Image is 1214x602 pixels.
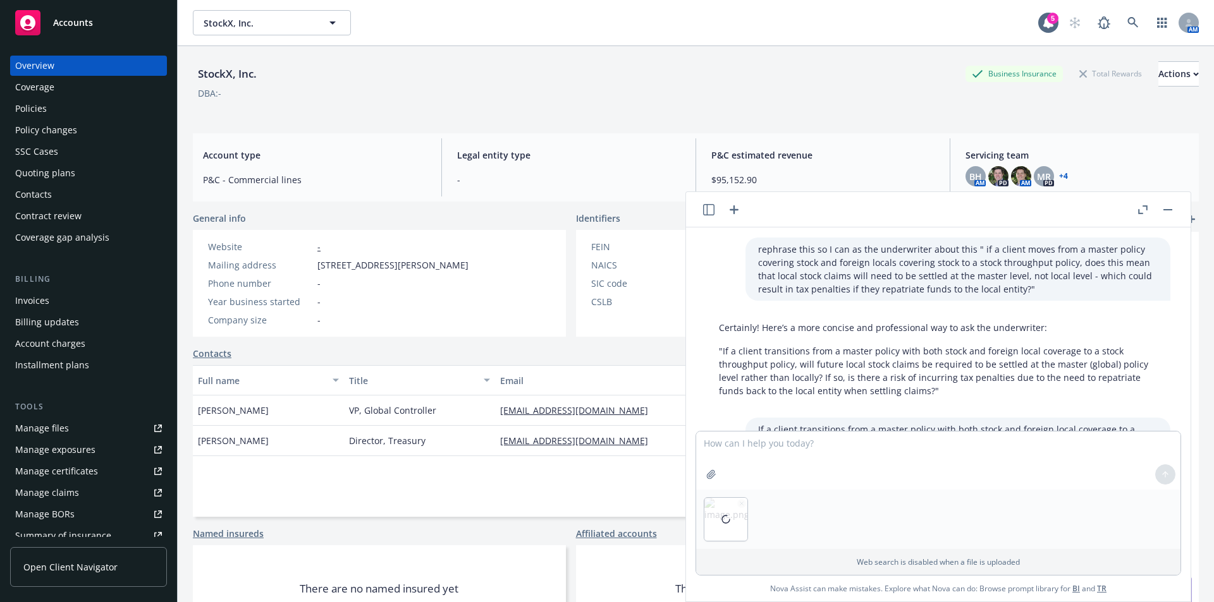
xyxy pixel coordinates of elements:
div: Manage exposures [15,440,95,460]
div: CSLB [591,295,696,308]
span: Nova Assist can make mistakes. Explore what Nova can do: Browse prompt library for and [691,575,1186,601]
button: Full name [193,365,344,395]
a: Affiliated accounts [576,527,657,540]
span: [STREET_ADDRESS][PERSON_NAME] [317,258,469,272]
img: photo [1011,166,1031,186]
a: Start snowing [1062,10,1088,35]
div: Manage BORs [15,504,75,524]
div: NAICS [591,258,696,272]
span: MR [1037,170,1051,183]
div: Coverage gap analysis [15,227,109,248]
span: StockX, Inc. [204,16,313,30]
div: Manage certificates [15,461,98,481]
a: Coverage [10,77,167,97]
div: Contract review [15,206,82,226]
a: Named insureds [193,527,264,540]
a: Policies [10,99,167,119]
div: Phone number [208,277,312,290]
div: Policies [15,99,47,119]
a: Installment plans [10,355,167,375]
p: If a client transitions from a master policy with both stock and foreign local coverage to a stoc... [758,423,1158,502]
div: Quoting plans [15,163,75,183]
div: 5 [1047,13,1058,24]
span: - [317,313,321,327]
span: VP, Global Controller [349,404,436,417]
span: Open Client Navigator [23,560,118,574]
a: - [317,241,321,253]
div: Website [208,240,312,253]
a: Contacts [10,184,167,205]
a: Manage exposures [10,440,167,460]
a: Coverage gap analysis [10,227,167,248]
img: photo [988,166,1009,186]
div: FEIN [591,240,696,253]
span: General info [193,212,246,225]
span: [PERSON_NAME] [198,434,269,447]
span: [PERSON_NAME] [198,404,269,417]
div: Manage claims [15,483,79,503]
button: Email [495,365,747,395]
a: Summary of insurance [10,526,167,546]
span: Servicing team [966,148,1189,162]
div: Title [349,374,476,387]
span: Accounts [53,18,93,28]
a: Manage claims [10,483,167,503]
a: Manage BORs [10,504,167,524]
a: Manage certificates [10,461,167,481]
a: Report a Bug [1091,10,1117,35]
div: Summary of insurance [15,526,111,546]
span: - [457,173,680,186]
div: SIC code [591,277,696,290]
span: P&C - Commercial lines [203,173,426,186]
div: Company size [208,313,312,327]
div: Overview [15,56,54,76]
a: Quoting plans [10,163,167,183]
div: Contacts [15,184,52,205]
p: "If a client transitions from a master policy with both stock and foreign local coverage to a sto... [719,344,1158,397]
a: Billing updates [10,312,167,332]
button: Title [344,365,495,395]
span: - [317,277,321,290]
div: Email [500,374,728,387]
span: - [317,295,321,308]
div: Billing updates [15,312,79,332]
div: StockX, Inc. [193,66,262,82]
button: StockX, Inc. [193,10,351,35]
a: +4 [1059,172,1068,180]
a: Overview [10,56,167,76]
button: Actions [1158,61,1199,87]
span: There are no named insured yet [300,581,458,596]
a: add [1184,212,1199,227]
div: Manage files [15,418,69,438]
a: Search [1120,10,1146,35]
span: $95,152.90 [711,173,935,186]
a: Account charges [10,334,167,354]
a: TR [1097,583,1107,594]
a: Manage files [10,418,167,438]
span: P&C estimated revenue [711,148,935,162]
a: Contacts [193,347,231,360]
a: SSC Cases [10,141,167,162]
div: Coverage [15,77,54,97]
div: Full name [198,374,325,387]
a: Switch app [1150,10,1175,35]
div: Total Rewards [1073,66,1148,81]
span: Account type [203,148,426,162]
div: Billing [10,273,167,286]
div: Actions [1158,62,1199,86]
span: Identifiers [576,212,620,225]
div: DBA: - [198,87,221,100]
div: Year business started [208,295,312,308]
p: rephrase this so I can as the underwriter about this " if a client moves from a master policy cov... [758,243,1158,296]
div: Installment plans [15,355,89,375]
div: SSC Cases [15,141,58,162]
a: Invoices [10,291,167,311]
p: Web search is disabled when a file is uploaded [704,557,1173,567]
div: Tools [10,400,167,413]
div: Business Insurance [966,66,1063,81]
span: BH [969,170,982,183]
div: Mailing address [208,258,312,272]
a: Policy changes [10,120,167,140]
p: Certainly! Here’s a more concise and professional way to ask the underwriter: [719,321,1158,334]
